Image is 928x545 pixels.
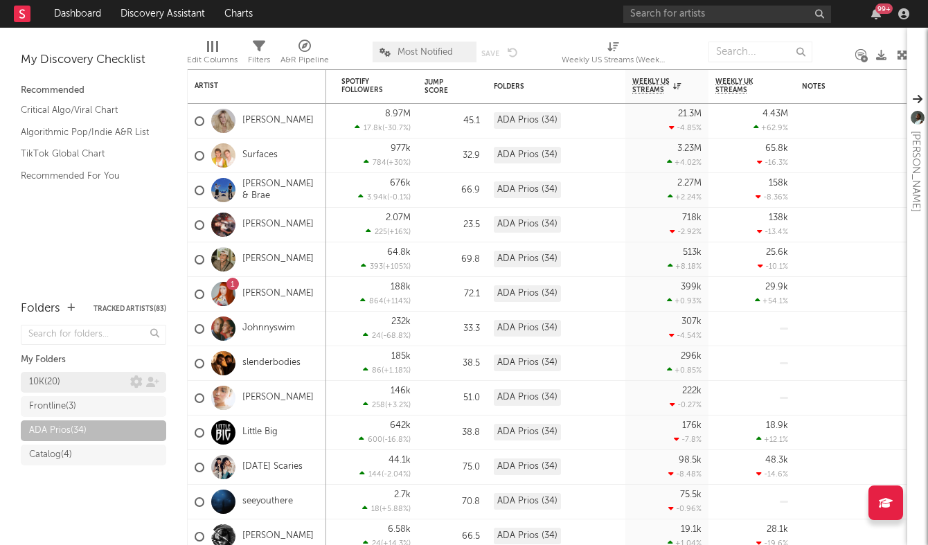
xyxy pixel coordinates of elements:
div: 18.9k [766,421,788,430]
div: ( ) [359,435,411,444]
span: +105 % [385,263,409,271]
div: ( ) [363,400,411,409]
div: 4.43M [762,109,788,118]
span: +3.2 % [387,402,409,409]
div: 66.9 [425,182,480,199]
div: ADA Prios (34) [494,389,561,406]
div: -0.27 % [670,400,702,409]
div: 2.27M [677,179,702,188]
span: 258 [372,402,385,409]
div: 10K ( 20 ) [29,374,60,391]
div: 3.23M [677,144,702,153]
div: Frontline ( 3 ) [29,398,76,415]
div: ADA Prios (34) [494,320,561,337]
span: 144 [368,471,382,479]
button: Save [481,50,499,57]
a: Catalog(4) [21,445,166,465]
span: Weekly UK Streams [715,78,767,94]
span: 600 [368,436,382,444]
div: ADA Prios ( 34 ) [29,422,87,439]
a: seeyouthere [242,496,293,508]
div: ADA Prios (34) [494,112,561,129]
div: -8.36 % [756,193,788,202]
div: 19.1k [681,525,702,534]
button: Filter by Jump Score [466,80,480,93]
a: Algorithmic Pop/Indie A&R List [21,125,152,140]
div: -16.3 % [757,158,788,167]
div: +8.18 % [668,262,702,271]
a: [PERSON_NAME] [242,115,314,127]
div: 399k [681,283,702,292]
span: Weekly US Streams [632,78,670,94]
div: 296k [681,352,702,361]
span: 17.8k [364,125,382,132]
div: 66.5 [425,528,480,545]
div: My Discovery Checklist [21,52,166,69]
div: 48.3k [765,456,788,465]
a: [PERSON_NAME] [242,253,314,265]
div: 75.5k [680,490,702,499]
button: Filter by Folders [605,80,618,93]
div: 64.8k [387,248,411,257]
div: A&R Pipeline [280,52,329,69]
div: ADA Prios (34) [494,147,561,163]
button: Tracked Artists(83) [93,305,166,312]
div: ( ) [363,331,411,340]
div: 21.3M [678,109,702,118]
div: ( ) [355,123,411,132]
div: ADA Prios (34) [494,285,561,302]
span: 784 [373,159,386,167]
div: Spotify Followers [341,78,390,94]
div: Edit Columns [187,52,238,69]
div: ( ) [364,158,411,167]
span: -30.7 % [384,125,409,132]
span: 864 [369,298,384,305]
div: 158k [769,179,788,188]
button: Filter by Spotify Followers [397,79,411,93]
div: 45.1 [425,113,480,129]
span: 393 [370,263,383,271]
a: 10K(20) [21,372,166,393]
input: Search for folders... [21,325,166,345]
div: 32.9 [425,148,480,164]
div: ( ) [360,296,411,305]
div: 513k [683,248,702,257]
a: [PERSON_NAME] [242,392,314,404]
button: Filter by Weekly UK Streams [774,79,788,93]
div: 51.0 [425,390,480,406]
div: Edit Columns [187,35,238,75]
div: Jump Score [425,78,459,95]
div: 307k [681,317,702,326]
a: [PERSON_NAME] & Brae [242,179,319,202]
div: [PERSON_NAME] [907,131,924,212]
span: -16.8 % [384,436,409,444]
div: ADA Prios (34) [494,355,561,371]
div: Folders [21,301,60,317]
a: Johnnyswim [242,323,295,334]
div: Folders [494,82,598,91]
div: 642k [390,421,411,430]
a: Frontline(3) [21,396,166,417]
div: Filters [248,52,270,69]
div: 185k [391,352,411,361]
div: 25.6k [766,248,788,257]
a: Recommended For You [21,168,152,184]
div: 2.07M [386,213,411,222]
span: -2.04 % [384,471,409,479]
button: Undo the changes to the current view. [508,46,518,58]
div: 44.1k [389,456,411,465]
div: 72.1 [425,286,480,303]
button: Filter by Weekly US Streams [688,79,702,93]
span: Most Notified [398,48,453,57]
div: 98.5k [679,456,702,465]
div: 33.3 [425,321,480,337]
div: Artist [195,82,298,90]
div: 29.9k [765,283,788,292]
div: ( ) [359,470,411,479]
a: ADA Prios(34) [21,420,166,441]
div: ( ) [363,366,411,375]
div: 676k [390,179,411,188]
a: TikTok Global Chart [21,146,152,161]
span: -0.1 % [389,194,409,202]
div: My Folders [21,352,166,368]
